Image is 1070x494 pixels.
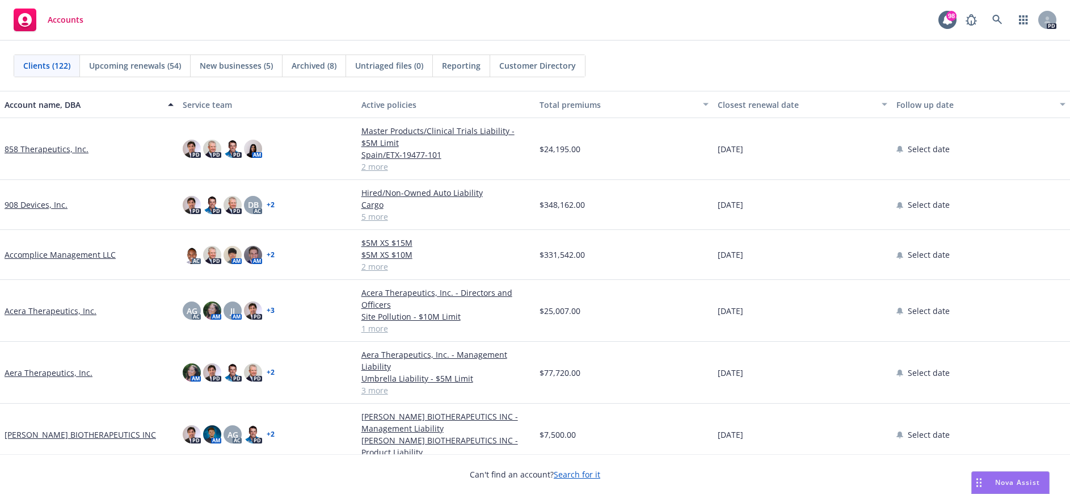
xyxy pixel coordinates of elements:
a: Search for it [554,469,600,480]
span: Clients (122) [23,60,70,72]
a: Search [986,9,1009,31]
a: Site Pollution - $10M Limit [361,311,530,323]
img: photo [244,246,262,264]
span: Select date [908,367,950,379]
span: [DATE] [718,367,743,379]
button: Follow up date [892,91,1070,118]
a: Report a Bug [960,9,983,31]
span: Reporting [442,60,481,72]
img: photo [203,302,221,320]
a: 858 Therapeutics, Inc. [5,143,89,155]
span: Accounts [48,15,83,24]
span: Select date [908,199,950,211]
button: Service team [178,91,356,118]
span: [DATE] [718,305,743,317]
img: photo [183,196,201,214]
span: JJ [230,305,235,317]
div: Service team [183,99,352,111]
div: 98 [946,11,957,21]
a: 1 more [361,323,530,334]
a: Cargo [361,199,530,211]
a: + 2 [267,431,275,438]
a: [PERSON_NAME] BIOTHERAPEUTICS INC - Product Liability [361,434,530,458]
a: 2 more [361,261,530,273]
img: photo [183,363,201,382]
img: photo [203,140,221,158]
a: Switch app [1012,9,1035,31]
span: Select date [908,305,950,317]
a: Accounts [9,4,88,36]
span: New businesses (5) [200,60,273,72]
span: $331,542.00 [540,249,585,261]
span: Select date [908,143,950,155]
a: + 3 [267,307,275,314]
span: [DATE] [718,143,743,155]
a: + 2 [267,369,275,376]
span: [DATE] [718,249,743,261]
a: 5 more [361,211,530,223]
button: Total premiums [535,91,713,118]
div: Active policies [361,99,530,111]
a: Acera Therapeutics, Inc. [5,305,96,317]
button: Active policies [357,91,535,118]
div: Drag to move [972,472,986,493]
div: Account name, DBA [5,99,161,111]
div: Follow up date [896,99,1053,111]
a: Aera Therapeutics, Inc. - Management Liability [361,349,530,372]
img: photo [183,246,201,264]
a: [PERSON_NAME] BIOTHERAPEUTICS INC - Management Liability [361,411,530,434]
img: photo [183,425,201,443]
span: [DATE] [718,429,743,441]
img: photo [183,140,201,158]
span: $24,195.00 [540,143,580,155]
img: photo [203,196,221,214]
a: Master Products/Clinical Trials Liability - $5M Limit [361,125,530,149]
span: [DATE] [718,199,743,211]
span: AG [228,429,238,441]
span: Archived (8) [292,60,336,72]
img: photo [244,140,262,158]
a: + 2 [267,252,275,258]
button: Nova Assist [971,471,1050,494]
span: $348,162.00 [540,199,585,211]
span: Upcoming renewals (54) [89,60,181,72]
a: 908 Devices, Inc. [5,199,68,211]
img: photo [224,246,242,264]
div: Total premiums [540,99,696,111]
a: 3 more [361,384,530,396]
span: $77,720.00 [540,367,580,379]
a: Spain/ETX-19477-101 [361,149,530,161]
img: photo [244,302,262,320]
img: photo [244,363,262,382]
span: DB [248,199,259,211]
a: Aera Therapeutics, Inc. [5,367,92,379]
img: photo [203,246,221,264]
div: Closest renewal date [718,99,874,111]
img: photo [203,425,221,443]
span: Select date [908,249,950,261]
a: Accomplice Management LLC [5,249,116,261]
img: photo [224,363,242,382]
a: $5M XS $10M [361,249,530,261]
a: 2 more [361,161,530,173]
span: $25,007.00 [540,305,580,317]
img: photo [224,196,242,214]
a: [PERSON_NAME] BIOTHERAPEUTICS INC [5,429,156,441]
span: Customer Directory [499,60,576,72]
span: Select date [908,429,950,441]
a: Hired/Non-Owned Auto Liability [361,187,530,199]
a: + 2 [267,202,275,208]
span: Nova Assist [995,478,1040,487]
img: photo [203,363,221,382]
span: AG [187,305,197,317]
img: photo [224,140,242,158]
span: Can't find an account? [470,468,600,480]
span: $7,500.00 [540,429,576,441]
img: photo [244,425,262,443]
